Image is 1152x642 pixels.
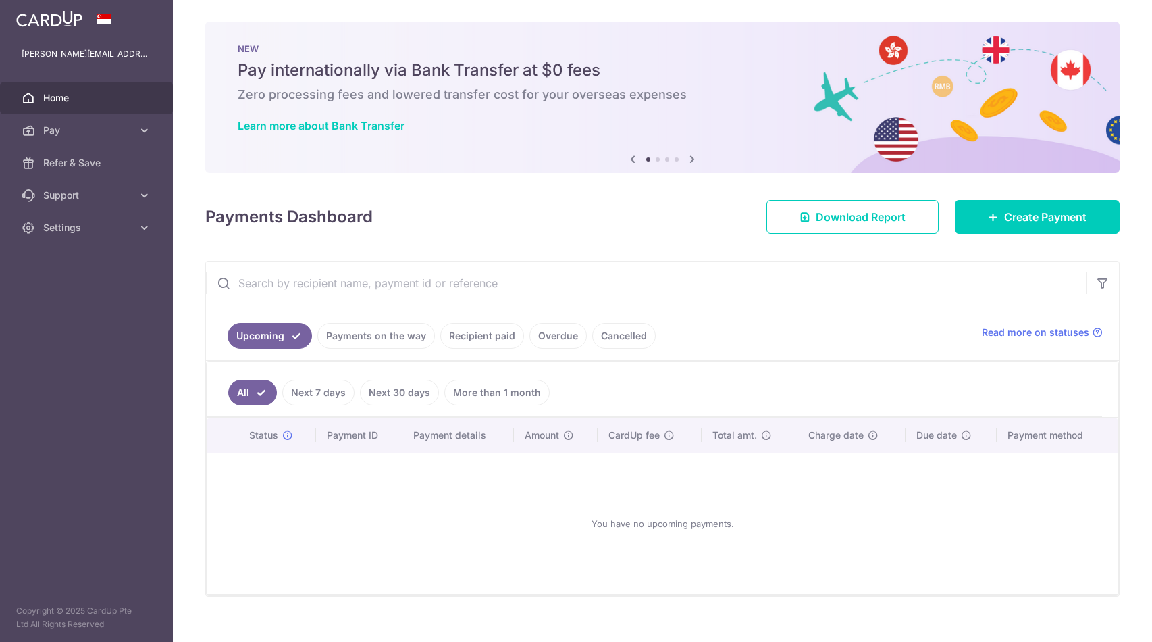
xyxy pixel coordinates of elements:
input: Search by recipient name, payment id or reference [206,262,1086,305]
h4: Payments Dashboard [205,205,373,229]
a: Next 7 days [282,380,355,405]
span: Due date [916,428,957,442]
span: Status [249,428,278,442]
a: Payments on the way [317,323,435,349]
span: Home [43,91,132,105]
a: Next 30 days [360,380,439,405]
a: More than 1 month [444,380,550,405]
span: Refer & Save [43,156,132,170]
span: Amount [525,428,559,442]
span: Create Payment [1004,209,1086,225]
span: Total amt. [712,428,757,442]
p: [PERSON_NAME][EMAIL_ADDRESS][DOMAIN_NAME] [22,47,151,61]
a: Recipient paid [440,323,524,349]
img: Bank transfer banner [205,22,1120,173]
th: Payment method [997,418,1118,453]
a: Overdue [529,323,587,349]
a: Create Payment [955,200,1120,234]
img: CardUp [16,11,82,27]
a: Cancelled [592,323,656,349]
span: CardUp fee [608,428,660,442]
a: Read more on statuses [982,326,1103,339]
h5: Pay internationally via Bank Transfer at $0 fees [238,59,1087,81]
span: Read more on statuses [982,326,1089,339]
span: Support [43,189,132,202]
a: Learn more about Bank Transfer [238,119,404,132]
span: Settings [43,221,132,234]
div: You have no upcoming payments. [223,464,1102,583]
a: All [228,380,277,405]
span: Pay [43,124,132,137]
p: NEW [238,43,1087,54]
h6: Zero processing fees and lowered transfer cost for your overseas expenses [238,87,1087,103]
th: Payment details [402,418,514,453]
th: Payment ID [316,418,402,453]
span: Download Report [816,209,906,225]
span: Charge date [808,428,864,442]
a: Upcoming [228,323,312,349]
a: Download Report [766,200,939,234]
